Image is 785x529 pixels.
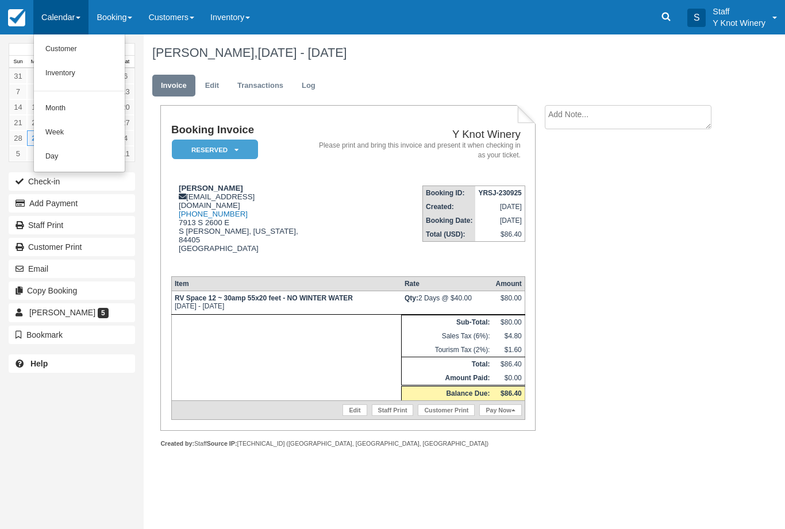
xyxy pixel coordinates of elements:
[34,96,125,121] a: Month
[33,34,125,172] ul: Calendar
[34,145,125,169] a: Day
[34,37,125,61] a: Customer
[34,61,125,86] a: Inventory
[34,121,125,145] a: Week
